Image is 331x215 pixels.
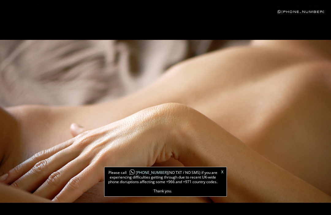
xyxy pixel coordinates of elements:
[127,170,168,175] a: [PHONE_NUMBER]
[278,10,325,14] a: [PHONE_NUMBER]
[129,169,135,175] img: whatsapp-icon1.png
[221,170,223,174] a: X
[108,170,218,193] span: Please call (NO TXT / NO SMS) if you are experiencing difficulties getting through due to recent ...
[6,4,48,7] div: Local Time 8:35 PM
[277,4,325,8] a: [PHONE_NUMBER]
